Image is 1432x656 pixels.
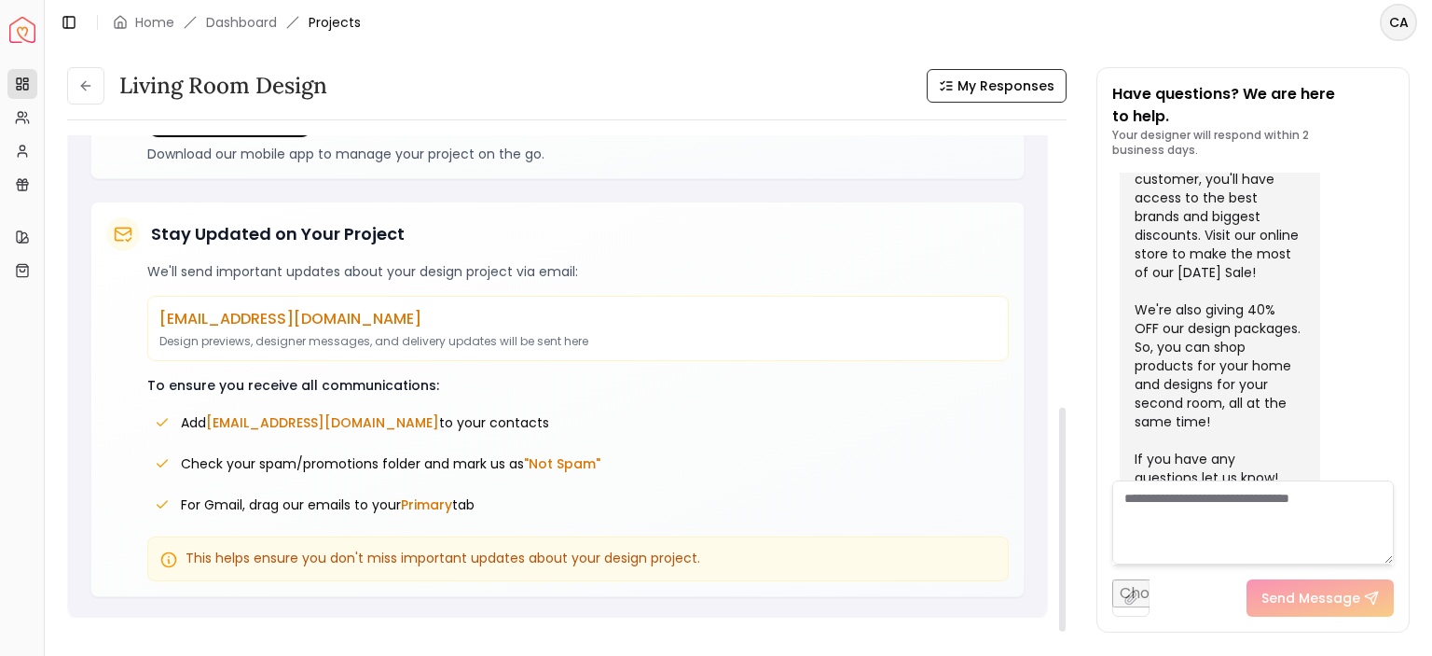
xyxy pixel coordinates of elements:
img: Spacejoy Logo [9,17,35,43]
h3: Living Room Design [119,71,327,101]
span: My Responses [957,77,1054,95]
span: CA [1382,6,1415,39]
button: CA [1380,4,1417,41]
span: "Not Spam" [524,454,600,473]
p: Download our mobile app to manage your project on the go. [147,145,1009,163]
a: Spacejoy [9,17,35,43]
span: [EMAIL_ADDRESS][DOMAIN_NAME] [206,413,439,432]
a: Dashboard [206,13,277,32]
span: Check your spam/promotions folder and mark us as [181,454,600,473]
p: Design previews, designer messages, and delivery updates will be sent here [159,334,997,349]
p: [EMAIL_ADDRESS][DOMAIN_NAME] [159,308,997,330]
p: We'll send important updates about your design project via email: [147,262,1009,281]
span: Projects [309,13,361,32]
h5: Stay Updated on Your Project [151,221,405,247]
span: Add to your contacts [181,413,549,432]
button: My Responses [927,69,1067,103]
a: Home [135,13,174,32]
nav: breadcrumb [113,13,361,32]
span: Primary [401,495,452,514]
p: Your designer will respond within 2 business days. [1112,128,1394,158]
span: This helps ensure you don't miss important updates about your design project. [186,549,700,567]
span: For Gmail, drag our emails to your tab [181,495,475,514]
p: To ensure you receive all communications: [147,376,1009,395]
p: Have questions? We are here to help. [1112,83,1394,128]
